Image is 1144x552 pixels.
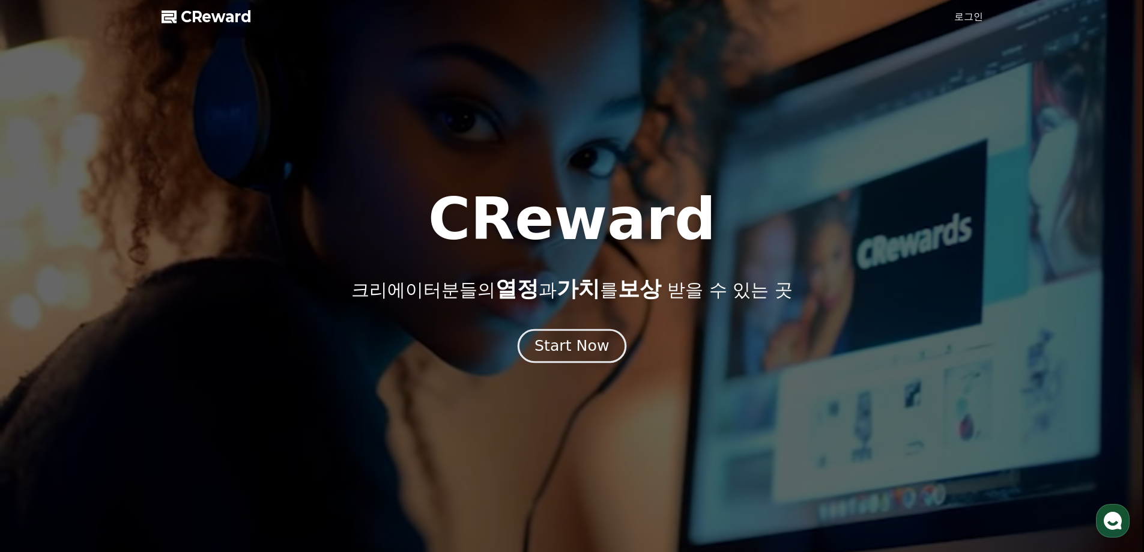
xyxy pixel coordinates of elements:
a: 홈 [4,381,79,411]
a: Start Now [520,342,624,353]
a: 로그인 [954,10,983,24]
div: Start Now [534,336,609,356]
button: Start Now [518,329,626,363]
span: 홈 [38,399,45,408]
span: 설정 [186,399,200,408]
span: 대화 [110,399,124,409]
h1: CReward [428,190,716,248]
span: 보상 [618,276,661,301]
span: 열정 [495,276,539,301]
span: CReward [181,7,252,26]
span: 가치 [557,276,600,301]
p: 크리에이터분들의 과 를 받을 수 있는 곳 [351,277,792,301]
a: 대화 [79,381,155,411]
a: 설정 [155,381,231,411]
a: CReward [162,7,252,26]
